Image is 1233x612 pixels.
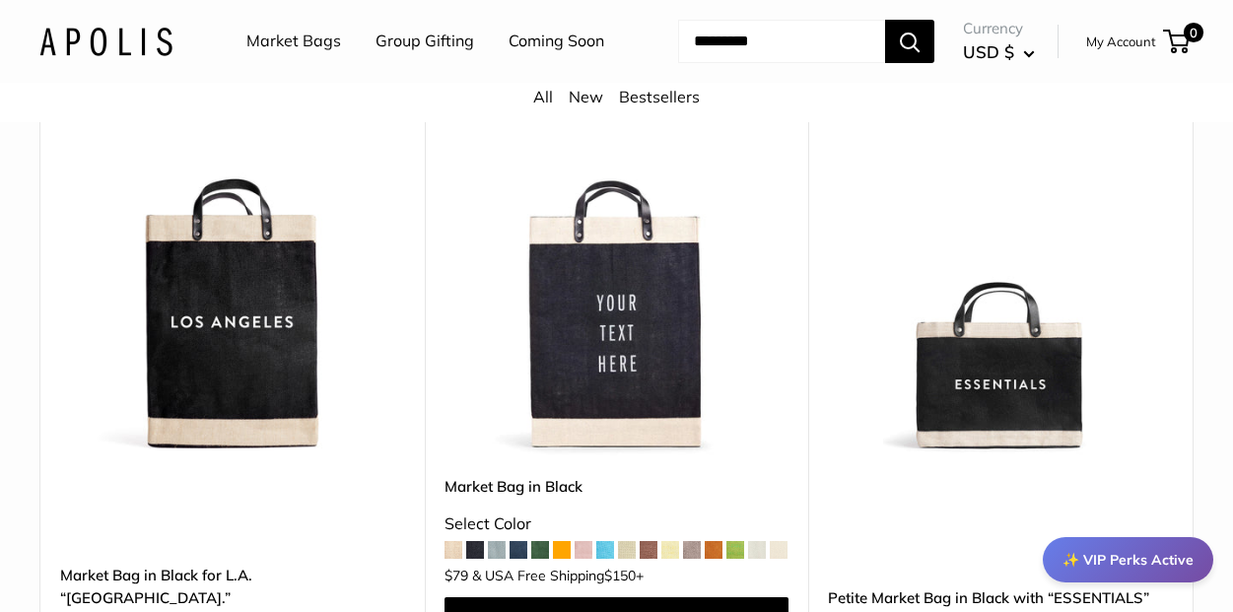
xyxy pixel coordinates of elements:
a: Market Bag in Black for L.A. “LOS ANGELES.”Market Bag in Black for L.A. “LOS ANGELES.” [60,110,405,455]
span: & USA Free Shipping + [472,569,644,582]
a: Market Bags [246,27,341,56]
div: ✨ VIP Perks Active [1043,537,1213,582]
input: Search... [678,20,885,63]
a: All [533,87,553,106]
img: Market Bag in Black for L.A. “LOS ANGELES.” [60,110,405,455]
a: Bestsellers [619,87,700,106]
a: Market Bag in BlackMarket Bag in Black [445,110,789,455]
a: 0 [1165,30,1190,53]
button: Search [885,20,934,63]
a: Group Gifting [376,27,474,56]
span: 0 [1184,23,1203,42]
span: Currency [963,15,1035,42]
img: Market Bag in Black [445,110,789,455]
span: $79 [445,567,468,584]
span: USD $ [963,41,1014,62]
a: Coming Soon [509,27,604,56]
a: Market Bag in Black for L.A. “[GEOGRAPHIC_DATA].” [60,564,405,610]
img: Apolis [39,27,172,55]
button: USD $ [963,36,1035,68]
a: New [569,87,603,106]
a: Market Bag in Black [445,475,789,498]
a: My Account [1086,30,1156,53]
span: $150 [604,567,636,584]
div: Select Color [445,510,789,539]
a: Petite Market Bag in Black with “ESSENTIALS”Petite Market Bag in Black with “ESSENTIALS” [828,110,1173,455]
img: Petite Market Bag in Black with “ESSENTIALS” [828,110,1173,455]
a: Petite Market Bag in Black with “ESSENTIALS” [828,586,1173,609]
